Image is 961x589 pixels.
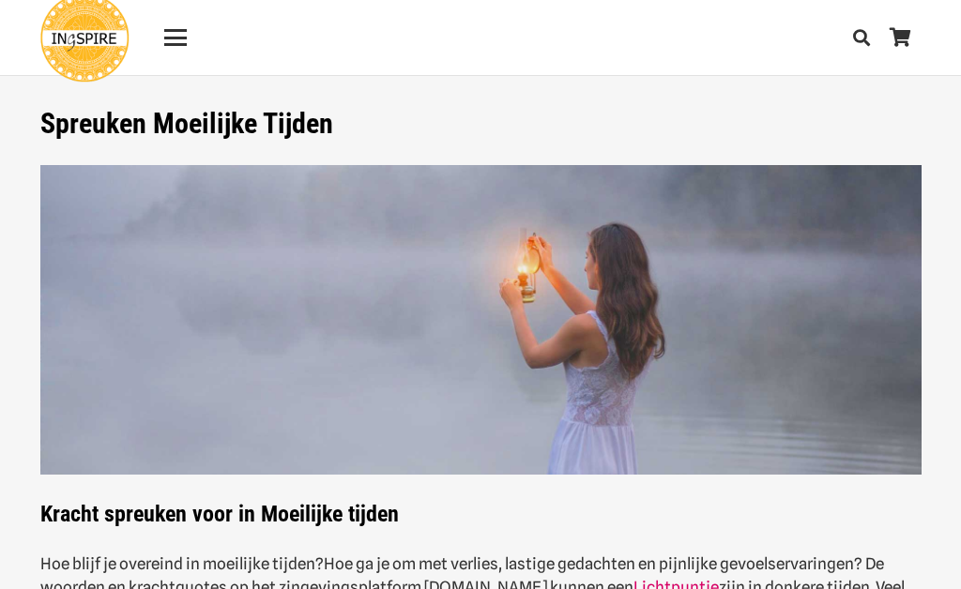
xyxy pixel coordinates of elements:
[40,107,922,141] h1: Spreuken Moeilijke Tijden
[40,501,399,527] strong: Kracht spreuken voor in Moeilijke tijden
[843,14,880,61] a: Zoeken
[151,26,199,49] a: Menu
[40,165,922,475] img: Spreuken als steun en hoop in zware moeilijke tijden citaten van Ingspire
[40,554,324,573] strong: Hoe blijf je overeind in moeilijke tijden?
